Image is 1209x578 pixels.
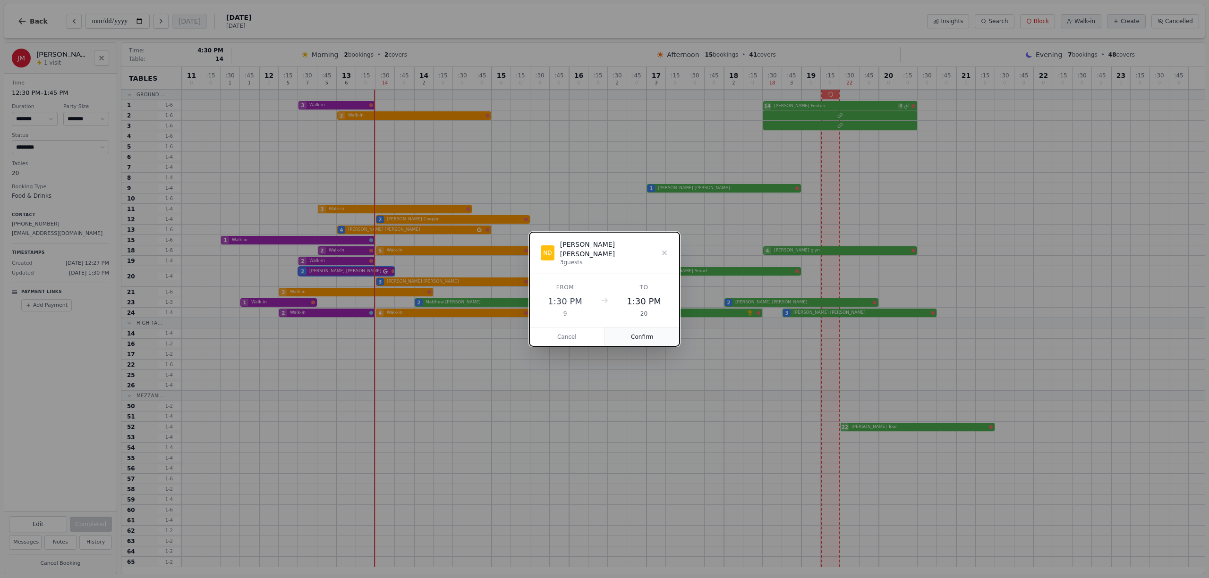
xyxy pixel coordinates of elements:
div: ND [541,245,554,260]
div: 1:30 PM [541,295,589,308]
button: Cancel [529,327,605,346]
div: 9 [541,310,589,318]
div: [PERSON_NAME] [PERSON_NAME] [560,240,661,259]
div: From [541,284,589,291]
div: To [620,284,668,291]
button: Confirm [605,327,680,346]
div: 1:30 PM [620,295,668,308]
div: 20 [620,310,668,318]
div: 3 guests [560,259,661,266]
